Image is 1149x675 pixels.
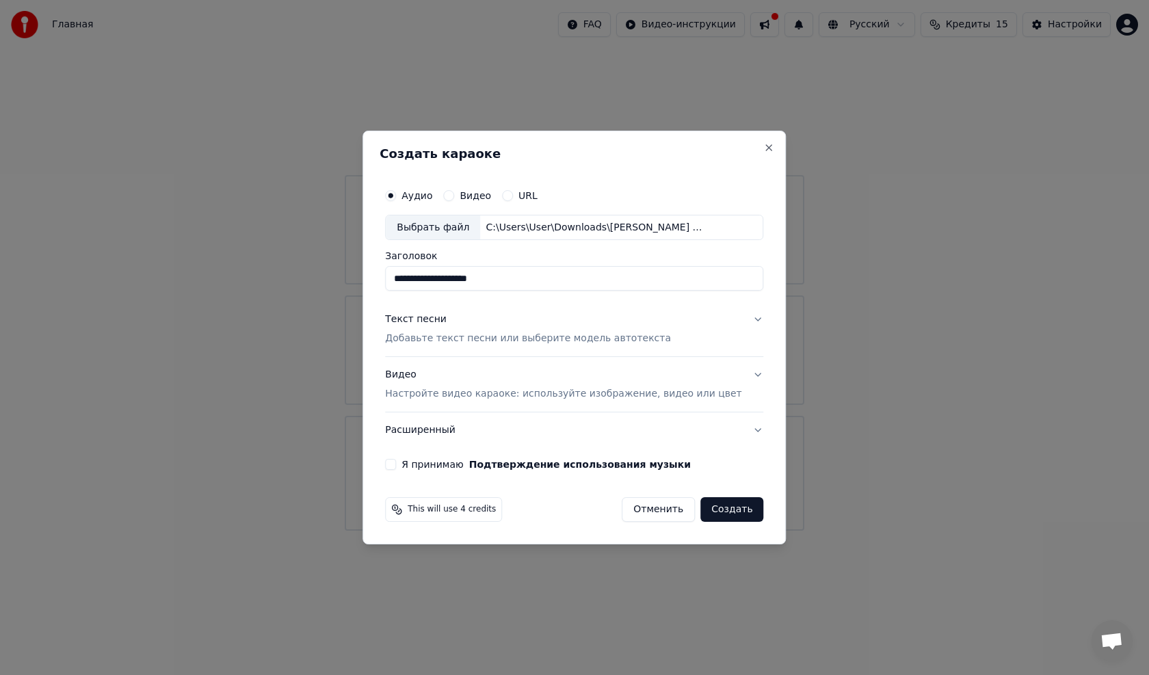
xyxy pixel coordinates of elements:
[385,313,447,327] div: Текст песни
[385,387,741,401] p: Настройте видео караоке: используйте изображение, видео или цвет
[385,358,763,412] button: ВидеоНастройте видео караоке: используйте изображение, видео или цвет
[385,412,763,448] button: Расширенный
[401,191,432,200] label: Аудио
[460,191,491,200] label: Видео
[380,148,769,160] h2: Создать караоке
[385,332,671,346] p: Добавьте текст песни или выберите модель автотекста
[401,460,691,469] label: Я принимаю
[518,191,538,200] label: URL
[385,369,741,401] div: Видео
[469,460,691,469] button: Я принимаю
[408,504,496,515] span: This will use 4 credits
[622,497,695,522] button: Отменить
[700,497,763,522] button: Создать
[386,215,480,240] div: Выбрать файл
[480,221,713,235] div: C:\Users\User\Downloads\[PERSON_NAME] 2025.mp3
[385,252,763,261] label: Заголовок
[385,302,763,357] button: Текст песниДобавьте текст песни или выберите модель автотекста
